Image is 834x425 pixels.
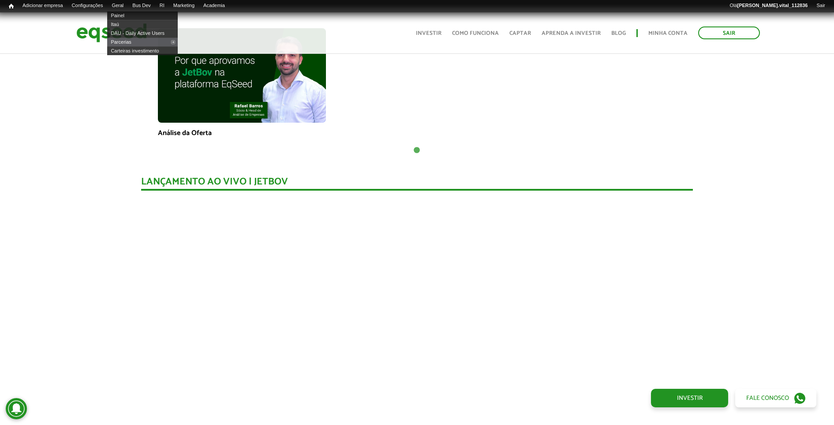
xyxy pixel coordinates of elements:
[452,30,499,36] a: Como funciona
[542,30,601,36] a: Aprenda a investir
[107,11,178,20] a: Painel
[169,2,199,9] a: Marketing
[611,30,626,36] a: Blog
[648,30,688,36] a: Minha conta
[128,2,155,9] a: Bus Dev
[155,2,169,9] a: RI
[416,30,441,36] a: Investir
[737,3,808,8] strong: [PERSON_NAME].vital_112836
[18,2,67,9] a: Adicionar empresa
[509,30,531,36] a: Captar
[67,2,108,9] a: Configurações
[141,177,693,191] div: Lançamento ao vivo | JetBov
[812,2,830,9] a: Sair
[651,389,728,407] a: Investir
[412,146,421,155] button: 1 of 1
[158,129,326,137] p: Análise da Oferta
[698,26,760,39] a: Sair
[158,28,326,123] img: maxresdefault.jpg
[76,21,147,45] img: EqSeed
[199,2,229,9] a: Academia
[735,389,816,407] a: Fale conosco
[4,2,18,11] a: Início
[9,3,14,9] span: Início
[725,2,812,9] a: Olá[PERSON_NAME].vital_112836
[107,2,128,9] a: Geral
